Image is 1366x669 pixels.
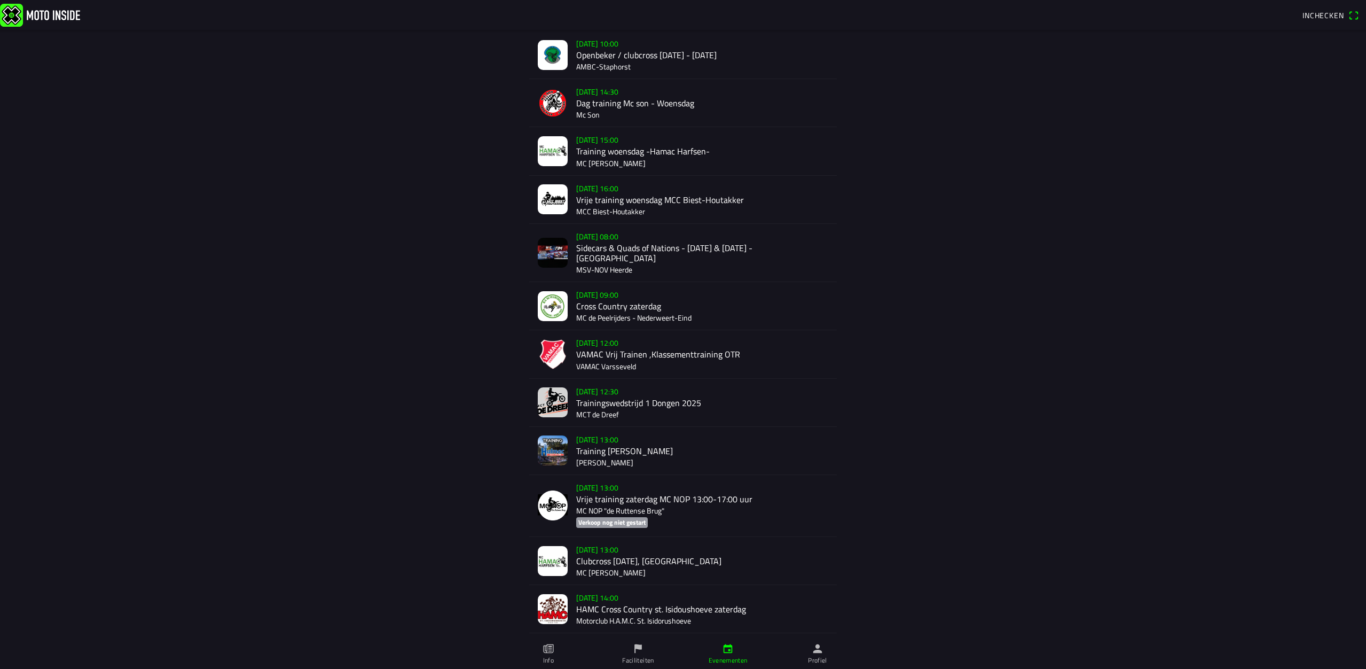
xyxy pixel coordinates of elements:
a: [DATE] 09:00Cross Country zaterdagMC de Peelrijders - Nederweert-Eind [529,282,837,330]
img: v8yLAlcV2EDr5BhTd3ao95xgesV199AzVZhagmAy.png [538,339,568,369]
span: Inchecken [1302,10,1344,21]
a: [DATE] 08:00Sidecars & Quads of Nations - [DATE] & [DATE] - [GEOGRAPHIC_DATA]MSV-NOV Heerde [529,224,837,282]
img: N3lxsS6Zhak3ei5Q5MtyPEvjHqMuKUUTBqHB2i4g.png [538,435,568,465]
a: [DATE] 12:30Trainingswedstrijd 1 Dongen 2025MCT de Dreef [529,379,837,427]
img: sfRBxcGZmvZ0K6QUyq9TbY0sbKJYVDoKWVN9jkDZ.png [538,88,568,118]
img: aAdPnaJ0eM91CyR0W3EJwaucQemX36SUl3ujApoD.jpeg [538,291,568,321]
ion-label: Evenementen [709,656,748,665]
a: [DATE] 12:00VAMAC Vrij Trainen ,Klassementtraining OTRVAMAC Varsseveld [529,330,837,378]
ion-label: Profiel [808,656,827,665]
ion-label: Faciliteiten [622,656,654,665]
img: mf9H8d1a5TKedy5ZUBjz7cfp0XTXDcWLaUn258t6.jpg [538,546,568,576]
ion-icon: flag [632,643,644,655]
ion-icon: paper [543,643,554,655]
img: NjdwpvkGicnr6oC83998ZTDUeXJJ29cK9cmzxz8K.png [538,491,568,520]
a: [DATE] 15:00Training woensdag -Hamac Harfsen-MC [PERSON_NAME] [529,127,837,175]
img: 2jubyqFwUY625b9WQNj3VlvG0cDiWSkTgDyQjPWg.jpg [538,238,568,268]
ion-label: Info [543,656,554,665]
img: LHdt34qjO8I1ikqy75xviT6zvODe0JOmFLV3W9KQ.jpeg [538,40,568,70]
a: [DATE] 13:00Vrije training zaterdag MC NOP 13:00-17:00 uurMC NOP "de Ruttense Brug"Verkoop nog ni... [529,475,837,537]
a: [DATE] 13:00Training [PERSON_NAME][PERSON_NAME] [529,427,837,475]
a: [DATE] 10:00Openbeker / clubcross [DATE] - [DATE]AMBC-Staphorst [529,31,837,79]
a: [DATE] 13:00Clubcross [DATE], [GEOGRAPHIC_DATA]MC [PERSON_NAME] [529,537,837,585]
ion-icon: calendar [722,643,734,655]
img: 93T3reSmquxdw3vykz1q1cFWxKRYEtHxrElz4fEm.jpg [538,387,568,417]
a: [DATE] 14:00HAMC Cross Country st. Isidoushoeve zaterdagMotorclub H.A.M.C. St. Isidorushoeve [529,585,837,633]
a: [DATE] 16:00Vrije training woensdag MCC Biest-HoutakkerMCC Biest-Houtakker [529,176,837,224]
ion-icon: person [812,643,823,655]
img: IfAby9mKD8ktyPe5hoHROIXONCLjirIdTKIgzdDA.jpg [538,594,568,624]
a: [DATE] 14:30Dag training Mc son - WoensdagMc Son [529,79,837,127]
img: SoimOexaOJD0EA6fdtWkrTLMgSr0Lz7NgFJ5t3wr.jpg [538,136,568,166]
a: Incheckenqr scanner [1297,6,1364,24]
img: RsLYVIJ3HdxBcd7YXp8gprPg8v9FlRA0bzDE6f0r.jpg [538,184,568,214]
